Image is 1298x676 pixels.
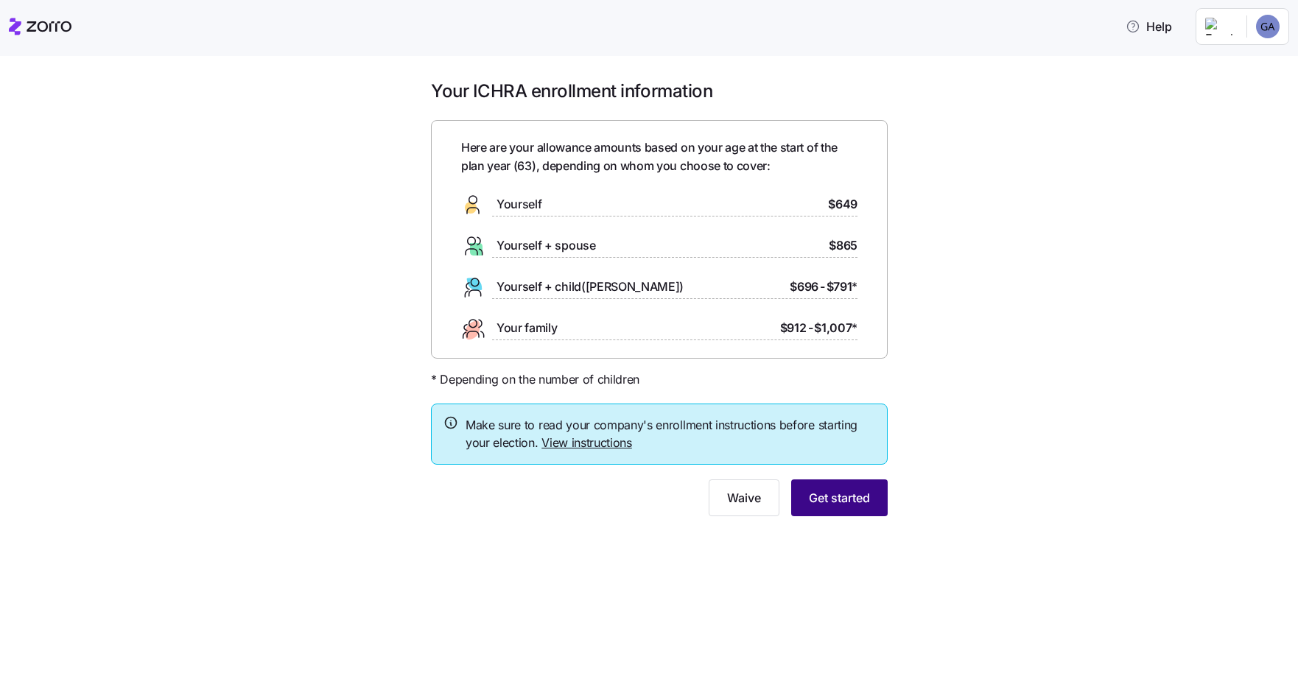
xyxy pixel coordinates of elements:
span: Make sure to read your company's enrollment instructions before starting your election. [466,416,875,453]
span: $696 [790,278,818,296]
button: Waive [709,479,779,516]
span: $1,007 [814,319,857,337]
button: Get started [791,479,888,516]
img: 8773c25ce3d40786f1e45df3c2e1c09a [1256,15,1280,38]
span: Get started [809,489,870,507]
span: - [820,278,825,296]
span: $791 [827,278,857,296]
span: Yourself + spouse [497,236,596,255]
span: Waive [727,489,761,507]
span: $865 [829,236,857,255]
span: Your family [497,319,557,337]
span: Here are your allowance amounts based on your age at the start of the plan year ( 63 ), depending... [461,138,857,175]
span: $912 [780,319,807,337]
span: - [808,319,813,337]
span: Yourself + child([PERSON_NAME]) [497,278,684,296]
span: Help [1126,18,1172,35]
h1: Your ICHRA enrollment information [431,80,888,102]
span: $649 [828,195,857,214]
a: View instructions [541,435,632,450]
span: * Depending on the number of children [431,370,639,389]
img: Employer logo [1205,18,1235,35]
button: Help [1114,12,1184,41]
span: Yourself [497,195,541,214]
